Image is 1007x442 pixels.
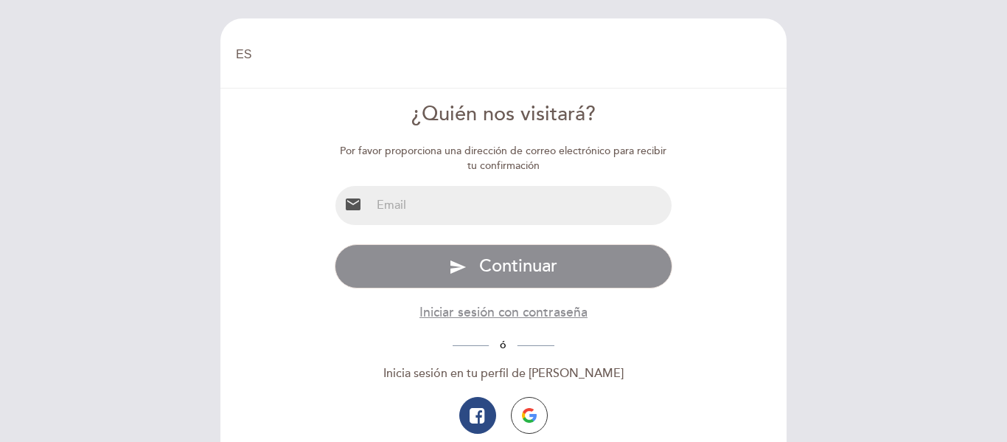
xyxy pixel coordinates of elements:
input: Email [371,186,672,225]
div: Por favor proporciona una dirección de correo electrónico para recibir tu confirmación [335,144,673,173]
div: Inicia sesión en tu perfil de [PERSON_NAME] [335,365,673,382]
img: icon-google.png [522,408,537,423]
span: Continuar [479,255,557,277]
i: send [449,258,467,276]
div: ¿Quién nos visitará? [335,100,673,129]
i: email [344,196,362,213]
span: ó [489,339,518,351]
button: send Continuar [335,244,673,289]
button: Iniciar sesión con contraseña [419,303,588,322]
